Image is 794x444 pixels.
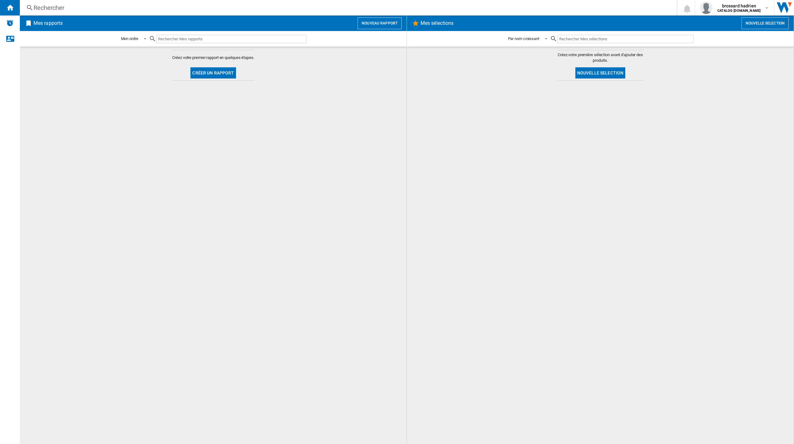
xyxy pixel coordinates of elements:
b: CATALOG [DOMAIN_NAME] [717,9,761,13]
input: Rechercher Mes sélections [557,35,694,43]
span: Créez votre première sélection avant d'ajouter des produits. [557,52,644,63]
img: profile.jpg [700,2,712,14]
span: Créez votre premier rapport en quelques étapes. [172,55,254,61]
button: Créer un rapport [190,67,236,78]
div: Mon ordre [121,36,138,41]
input: Rechercher Mes rapports [156,35,306,43]
button: Nouveau rapport [358,17,402,29]
span: brossard hadrien [717,3,761,9]
img: alerts-logo.svg [6,19,14,27]
h2: Mes rapports [32,17,64,29]
button: Nouvelle selection [575,67,626,78]
button: Nouvelle selection [742,17,789,29]
div: Par nom croissant [508,36,539,41]
div: Rechercher [33,3,661,12]
h2: Mes sélections [419,17,455,29]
